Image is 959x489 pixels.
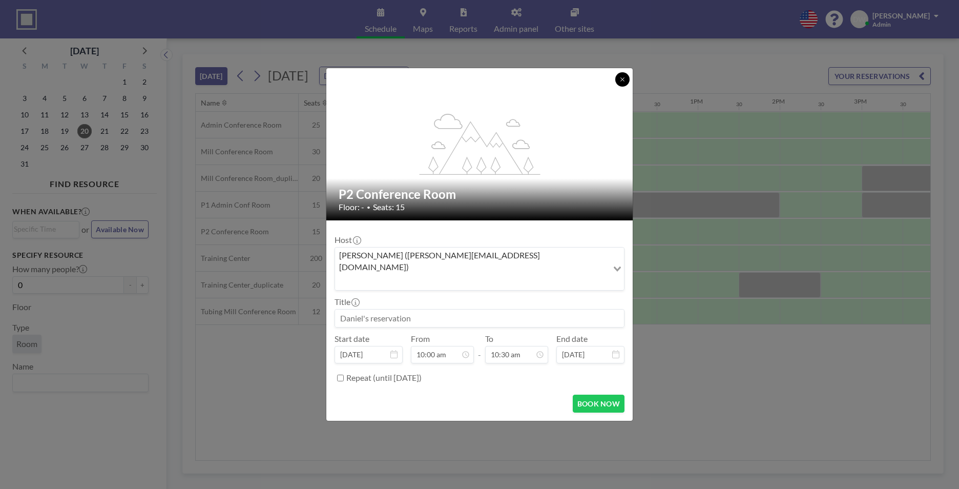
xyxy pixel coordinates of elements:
h2: P2 Conference Room [339,187,621,202]
input: Daniel's reservation [335,310,624,327]
label: End date [556,334,588,344]
span: • [367,203,370,211]
label: Title [335,297,359,307]
span: - [478,337,481,360]
span: Floor: - [339,202,364,212]
input: Search for option [336,275,607,288]
label: Repeat (until [DATE]) [346,373,422,383]
label: Start date [335,334,369,344]
label: To [485,334,493,344]
label: Host [335,235,360,245]
span: Seats: 15 [373,202,405,212]
button: BOOK NOW [573,395,624,413]
g: flex-grow: 1.2; [420,113,540,174]
div: Search for option [335,248,624,290]
label: From [411,334,430,344]
span: [PERSON_NAME] ([PERSON_NAME][EMAIL_ADDRESS][DOMAIN_NAME]) [337,250,606,273]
